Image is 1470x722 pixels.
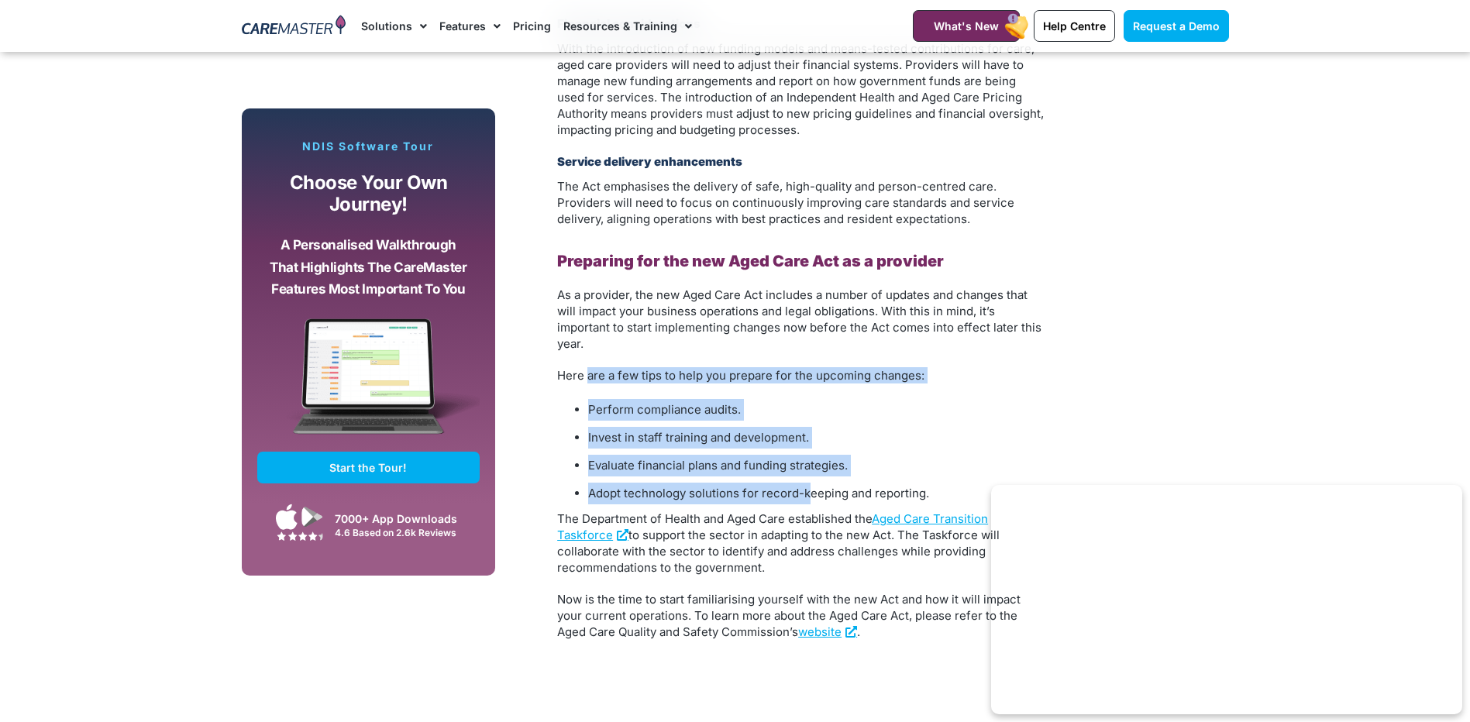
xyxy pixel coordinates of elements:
span: Help Centre [1043,19,1106,33]
a: website [798,624,857,639]
div: 7000+ App Downloads [335,511,472,527]
a: What's New [913,10,1020,42]
img: Apple App Store Icon [276,504,298,530]
p: As a provider, the new Aged Care Act includes a number of updates and changes that will impact yo... [557,287,1045,352]
p: The Department of Health and Aged Care established the to support the sector in adapting to the n... [557,511,1045,576]
div: 4.6 Based on 2.6k Reviews [335,527,472,538]
a: Start the Tour! [257,452,480,483]
a: Aged Care Transition Taskforce [557,511,988,542]
a: Help Centre [1034,10,1115,42]
li: Adopt technology solutions for record-keeping and reporting. [588,483,1045,504]
img: Google Play App Icon [301,505,323,528]
li: Perform compliance audits. [588,399,1045,421]
p: Now is the time to start familiarising yourself with the new Act and how it will impact your curr... [557,591,1045,640]
li: Invest in staff training and development. [588,427,1045,449]
span: Start the Tour! [329,461,407,474]
strong: Preparing for the new Aged Care Act as a provider [557,252,944,270]
p: Choose your own journey! [269,172,469,216]
p: NDIS Software Tour [257,139,480,153]
li: Evaluate financial plans and funding strategies. [588,455,1045,476]
img: Google Play Store App Review Stars [277,531,323,541]
p: Here are a few tips to help you prepare for the upcoming changes: [557,367,1045,383]
strong: Service delivery enhancements [557,154,742,169]
p: With the introduction of new funding models and means-tested contributions for care, aged care pr... [557,40,1045,138]
span: What's New [934,19,999,33]
iframe: Popup CTA [991,485,1462,714]
p: The Act emphasises the delivery of safe, high-quality and person-centred care. Providers will nee... [557,178,1045,227]
span: Request a Demo [1133,19,1220,33]
p: A personalised walkthrough that highlights the CareMaster features most important to you [269,234,469,301]
img: CareMaster Software Mockup on Screen [257,318,480,452]
a: Request a Demo [1124,10,1229,42]
img: CareMaster Logo [242,15,346,38]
